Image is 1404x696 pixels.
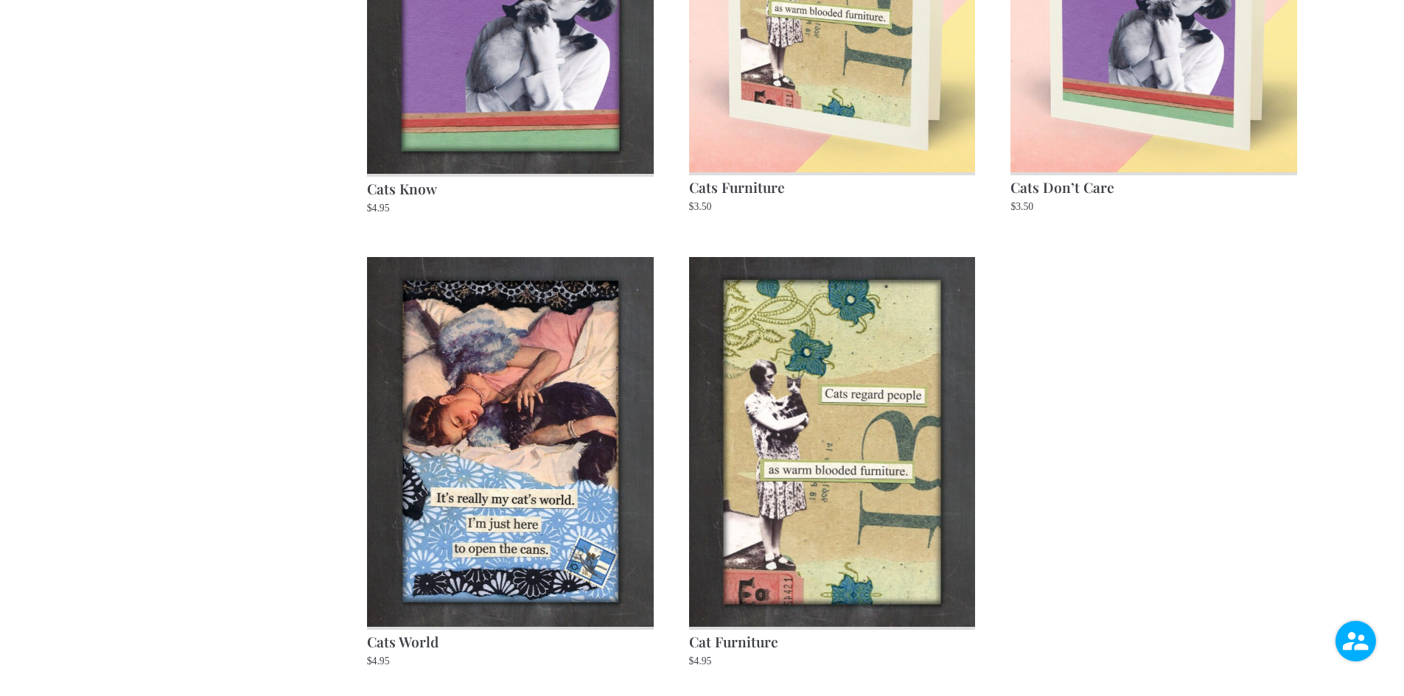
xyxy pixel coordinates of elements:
span: $ [689,655,694,667]
bdi: 3.50 [689,201,712,212]
img: user.png [1335,621,1376,661]
img: Cat Furniture [689,257,976,627]
a: Cat Furniture $4.95 [689,257,976,669]
h2: Cat Furniture [689,627,976,653]
h2: Cats Don’t Care [1010,172,1297,199]
bdi: 4.95 [367,655,390,667]
h2: Cats World [367,627,654,653]
h2: Cats Furniture [689,172,976,199]
span: $ [367,203,372,214]
bdi: 3.50 [1010,201,1033,212]
a: Cats World $4.95 [367,257,654,669]
span: $ [1010,201,1016,212]
h2: Cats Know [367,174,654,200]
bdi: 4.95 [367,203,390,214]
span: $ [367,655,372,667]
img: Cats World [367,257,654,627]
bdi: 4.95 [689,655,712,667]
span: $ [689,201,694,212]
